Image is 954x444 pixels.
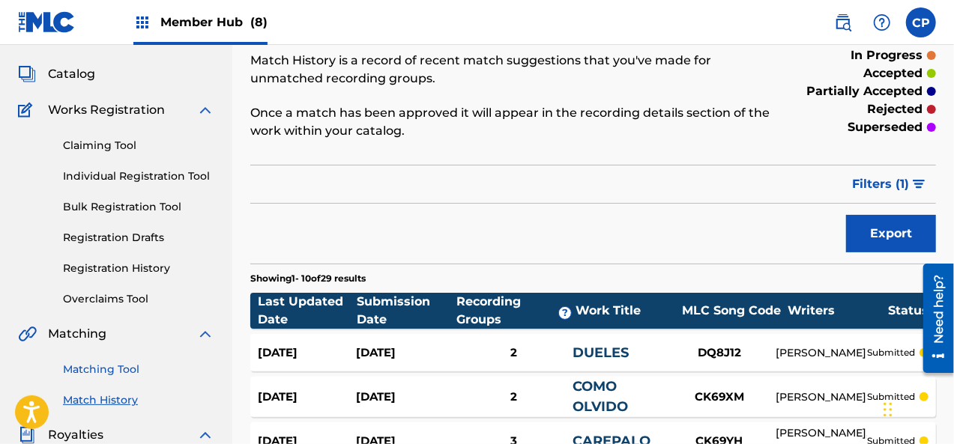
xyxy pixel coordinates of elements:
span: ? [559,307,571,319]
a: Overclaims Tool [63,291,214,307]
a: Matching Tool [63,362,214,377]
button: Export [846,215,936,252]
div: [PERSON_NAME] [776,389,867,405]
a: Individual Registration Tool [63,168,214,184]
img: Royalties [18,426,36,444]
div: [PERSON_NAME] [776,345,867,361]
span: Works Registration [48,101,165,119]
img: expand [196,426,214,444]
span: Catalog [48,65,95,83]
img: Matching [18,325,37,343]
div: [DATE] [356,344,454,362]
iframe: Resource Center [912,258,954,379]
img: Works Registration [18,101,37,119]
img: Catalog [18,65,36,83]
a: COMO OLVIDO [573,378,628,415]
img: Top Rightsholders [133,13,151,31]
div: DQ8J12 [663,344,776,362]
div: [DATE] [356,389,454,406]
div: MLC Song Code [675,302,788,320]
a: DUELES [573,344,629,361]
p: Showing 1 - 10 of 29 results [250,272,366,285]
div: CK69XM [663,389,776,406]
img: filter [913,180,926,189]
p: submitted [867,390,915,404]
div: Submission Date [357,293,456,329]
img: help [873,13,891,31]
button: Filters (1) [843,165,936,203]
a: Public Search [828,7,858,37]
p: in progress [851,46,923,64]
img: expand [196,101,214,119]
span: Royalties [48,426,103,444]
span: Matching [48,325,106,343]
div: Work Title [576,302,675,320]
img: search [834,13,852,31]
div: Last Updated Date [258,293,357,329]
div: [DATE] [258,344,356,362]
span: Filters ( 1 ) [852,175,909,193]
div: Drag [884,387,893,432]
p: Match History is a record of recent match suggestions that you've made for unmatched recording gr... [250,52,779,88]
p: partially accepted [806,82,923,100]
a: Claiming Tool [63,138,214,153]
div: Status [888,302,929,320]
a: SummarySummary [18,29,109,47]
a: Registration History [63,261,214,276]
img: MLC Logo [18,11,76,33]
div: 2 [455,389,573,406]
div: User Menu [906,7,936,37]
div: 2 [455,344,573,362]
div: Recording Groups [456,293,576,329]
a: Match History [63,392,214,408]
p: submitted [867,346,915,359]
div: [DATE] [258,389,356,406]
img: expand [196,325,214,343]
a: Registration Drafts [63,230,214,246]
a: CatalogCatalog [18,65,95,83]
iframe: Chat Widget [879,372,954,444]
p: superseded [848,118,923,136]
p: Once a match has been approved it will appear in the recording details section of the work within... [250,104,779,140]
div: Help [867,7,897,37]
a: Bulk Registration Tool [63,199,214,215]
p: rejected [867,100,923,118]
div: Writers [788,302,888,320]
p: accepted [863,64,923,82]
span: Member Hub [160,13,268,31]
span: (8) [250,15,268,29]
